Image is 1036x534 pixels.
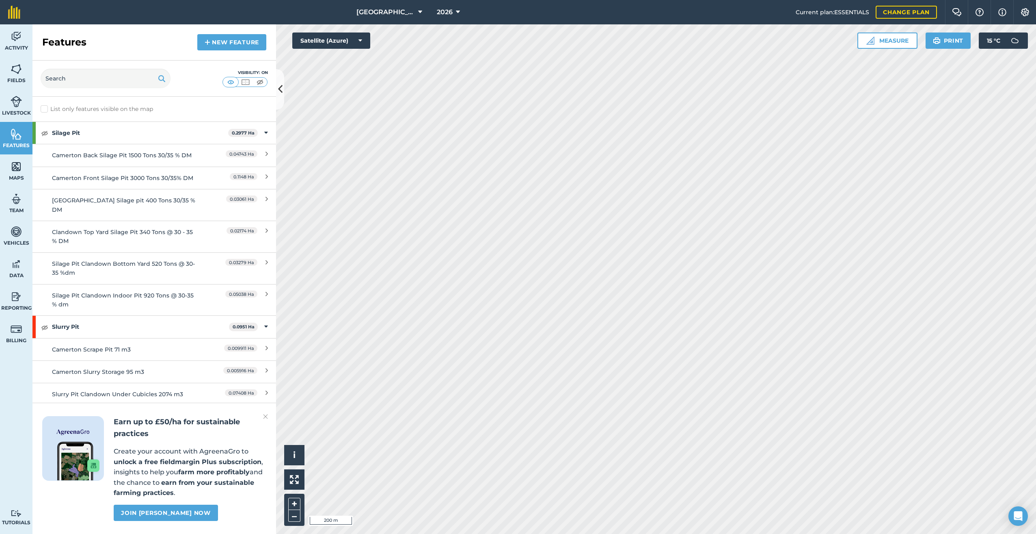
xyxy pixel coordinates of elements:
button: Satellite (Azure) [292,33,370,49]
div: Silage Pit Clandown Indoor Pit 920 Tons @ 30-35 % dm [52,291,196,309]
button: + [288,498,300,510]
input: Search [41,69,171,88]
a: Slurry Pit Clandown Under Cubicles 2074 m30.07408 Ha [32,383,276,405]
h2: Earn up to £50/ha for sustainable practices [114,416,266,440]
a: Camerton Front Silage Pit 3000 Tons 30/35% DM0.1148 Ha [32,167,276,189]
img: svg+xml;base64,PD94bWwgdmVyc2lvbj0iMS4wIiBlbmNvZGluZz0idXRmLTgiPz4KPCEtLSBHZW5lcmF0b3I6IEFkb2JlIE... [11,510,22,517]
a: Camerton Scrape Pit 71 m30.009911 Ha [32,338,276,360]
span: 2026 [437,7,453,17]
strong: unlock a free fieldmargin Plus subscription [114,458,261,466]
img: svg+xml;base64,PHN2ZyB4bWxucz0iaHR0cDovL3d3dy53My5vcmcvMjAwMC9zdmciIHdpZHRoPSI1MCIgaGVpZ2h0PSI0MC... [240,78,250,86]
img: svg+xml;base64,PD94bWwgdmVyc2lvbj0iMS4wIiBlbmNvZGluZz0idXRmLTgiPz4KPCEtLSBHZW5lcmF0b3I6IEFkb2JlIE... [11,226,22,238]
span: [GEOGRAPHIC_DATA] [356,7,415,17]
img: svg+xml;base64,PHN2ZyB4bWxucz0iaHR0cDovL3d3dy53My5vcmcvMjAwMC9zdmciIHdpZHRoPSIxOSIgaGVpZ2h0PSIyNC... [933,36,941,46]
span: 0.03061 Ha [226,195,257,202]
span: i [293,450,296,460]
strong: earn from your sustainable farming practices [114,479,254,497]
button: Print [926,33,971,49]
a: Camerton Back Silage Pit 1500 Tons 30/35 % DM0.04743 Ha [32,144,276,166]
img: svg+xml;base64,PD94bWwgdmVyc2lvbj0iMS4wIiBlbmNvZGluZz0idXRmLTgiPz4KPCEtLSBHZW5lcmF0b3I6IEFkb2JlIE... [1007,33,1023,49]
img: Two speech bubbles overlapping with the left bubble in the forefront [952,8,962,16]
img: svg+xml;base64,PHN2ZyB4bWxucz0iaHR0cDovL3d3dy53My5vcmcvMjAwMC9zdmciIHdpZHRoPSIxNCIgaGVpZ2h0PSIyNC... [205,37,210,47]
a: [GEOGRAPHIC_DATA] Silage pit 400 Tons 30/35 % DM0.03061 Ha [32,189,276,221]
a: Join [PERSON_NAME] now [114,505,218,521]
img: fieldmargin Logo [8,6,20,19]
img: svg+xml;base64,PD94bWwgdmVyc2lvbj0iMS4wIiBlbmNvZGluZz0idXRmLTgiPz4KPCEtLSBHZW5lcmF0b3I6IEFkb2JlIE... [11,30,22,43]
span: 0.005916 Ha [223,367,257,374]
strong: farm more profitably [178,468,250,476]
img: svg+xml;base64,PHN2ZyB4bWxucz0iaHR0cDovL3d3dy53My5vcmcvMjAwMC9zdmciIHdpZHRoPSIxOCIgaGVpZ2h0PSIyNC... [41,128,48,138]
span: 0.02174 Ha [227,227,257,234]
span: 0.03279 Ha [225,259,257,266]
img: svg+xml;base64,PHN2ZyB4bWxucz0iaHR0cDovL3d3dy53My5vcmcvMjAwMC9zdmciIHdpZHRoPSIxOSIgaGVpZ2h0PSIyNC... [158,74,166,83]
a: Silage Pit Clandown Indoor Pit 920 Tons @ 30-35 % dm0.05038 Ha [32,284,276,316]
div: Visibility: On [222,69,268,76]
a: Camerton Slurry Storage 95 m30.005916 Ha [32,360,276,383]
button: – [288,510,300,522]
img: A cog icon [1020,8,1030,16]
label: List only features visible on the map [41,105,153,113]
img: svg+xml;base64,PHN2ZyB4bWxucz0iaHR0cDovL3d3dy53My5vcmcvMjAwMC9zdmciIHdpZHRoPSI1NiIgaGVpZ2h0PSI2MC... [11,161,22,173]
div: Camerton Back Silage Pit 1500 Tons 30/35 % DM [52,151,196,160]
div: Camerton Scrape Pit 71 m3 [52,345,196,354]
span: 0.1148 Ha [230,173,257,180]
img: svg+xml;base64,PHN2ZyB4bWxucz0iaHR0cDovL3d3dy53My5vcmcvMjAwMC9zdmciIHdpZHRoPSIxOCIgaGVpZ2h0PSIyNC... [41,322,48,332]
img: Screenshot of the Gro app [57,442,99,480]
img: svg+xml;base64,PHN2ZyB4bWxucz0iaHR0cDovL3d3dy53My5vcmcvMjAwMC9zdmciIHdpZHRoPSI1MCIgaGVpZ2h0PSI0MC... [255,78,265,86]
div: Open Intercom Messenger [1008,506,1028,526]
span: Current plan : ESSENTIALS [796,8,869,17]
span: 15 ° C [987,33,1000,49]
strong: 0.0951 Ha [233,324,255,330]
a: Clandown Top Yard Silage Pit 340 Tons @ 30 - 35 % DM0.02174 Ha [32,221,276,252]
img: svg+xml;base64,PD94bWwgdmVyc2lvbj0iMS4wIiBlbmNvZGluZz0idXRmLTgiPz4KPCEtLSBHZW5lcmF0b3I6IEFkb2JlIE... [11,193,22,205]
span: 0.07408 Ha [225,389,257,396]
div: Camerton Front Silage Pit 3000 Tons 30/35% DM [52,174,196,182]
button: Measure [857,33,917,49]
a: New feature [197,34,266,50]
div: Silage Pit0.2977 Ha [32,122,276,144]
img: svg+xml;base64,PD94bWwgdmVyc2lvbj0iMS4wIiBlbmNvZGluZz0idXRmLTgiPz4KPCEtLSBHZW5lcmF0b3I6IEFkb2JlIE... [11,258,22,270]
p: Create your account with AgreenaGro to , insights to help you and the chance to . [114,446,266,498]
span: 0.04743 Ha [226,150,257,157]
div: Silage Pit Clandown Bottom Yard 520 Tons @ 30-35 %dm [52,259,196,278]
img: Ruler icon [866,37,874,45]
strong: Slurry Pit [52,316,229,338]
div: Slurry Pit Clandown Under Cubicles 2074 m3 [52,390,196,399]
div: [GEOGRAPHIC_DATA] Silage pit 400 Tons 30/35 % DM [52,196,196,214]
div: Camerton Slurry Storage 95 m3 [52,367,196,376]
img: svg+xml;base64,PHN2ZyB4bWxucz0iaHR0cDovL3d3dy53My5vcmcvMjAwMC9zdmciIHdpZHRoPSI1MCIgaGVpZ2h0PSI0MC... [226,78,236,86]
img: svg+xml;base64,PD94bWwgdmVyc2lvbj0iMS4wIiBlbmNvZGluZz0idXRmLTgiPz4KPCEtLSBHZW5lcmF0b3I6IEFkb2JlIE... [11,291,22,303]
img: A question mark icon [975,8,984,16]
h2: Features [42,36,86,49]
img: svg+xml;base64,PHN2ZyB4bWxucz0iaHR0cDovL3d3dy53My5vcmcvMjAwMC9zdmciIHdpZHRoPSIyMiIgaGVpZ2h0PSIzMC... [263,412,268,421]
img: Four arrows, one pointing top left, one top right, one bottom right and the last bottom left [290,475,299,484]
a: Change plan [876,6,937,19]
img: svg+xml;base64,PD94bWwgdmVyc2lvbj0iMS4wIiBlbmNvZGluZz0idXRmLTgiPz4KPCEtLSBHZW5lcmF0b3I6IEFkb2JlIE... [11,96,22,108]
img: svg+xml;base64,PD94bWwgdmVyc2lvbj0iMS4wIiBlbmNvZGluZz0idXRmLTgiPz4KPCEtLSBHZW5lcmF0b3I6IEFkb2JlIE... [11,323,22,335]
img: svg+xml;base64,PHN2ZyB4bWxucz0iaHR0cDovL3d3dy53My5vcmcvMjAwMC9zdmciIHdpZHRoPSI1NiIgaGVpZ2h0PSI2MC... [11,128,22,140]
div: Clandown Top Yard Silage Pit 340 Tons @ 30 - 35 % DM [52,228,196,246]
span: 0.009911 Ha [224,345,257,352]
strong: 0.2977 Ha [232,130,255,136]
img: svg+xml;base64,PHN2ZyB4bWxucz0iaHR0cDovL3d3dy53My5vcmcvMjAwMC9zdmciIHdpZHRoPSI1NiIgaGVpZ2h0PSI2MC... [11,63,22,75]
div: Slurry Pit0.0951 Ha [32,316,276,338]
button: i [284,445,304,465]
img: svg+xml;base64,PHN2ZyB4bWxucz0iaHR0cDovL3d3dy53My5vcmcvMjAwMC9zdmciIHdpZHRoPSIxNyIgaGVpZ2h0PSIxNy... [998,7,1006,17]
a: Silage Pit Clandown Bottom Yard 520 Tons @ 30-35 %dm0.03279 Ha [32,252,276,284]
button: 15 °C [979,33,1028,49]
strong: Silage Pit [52,122,228,144]
span: 0.05038 Ha [225,291,257,297]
